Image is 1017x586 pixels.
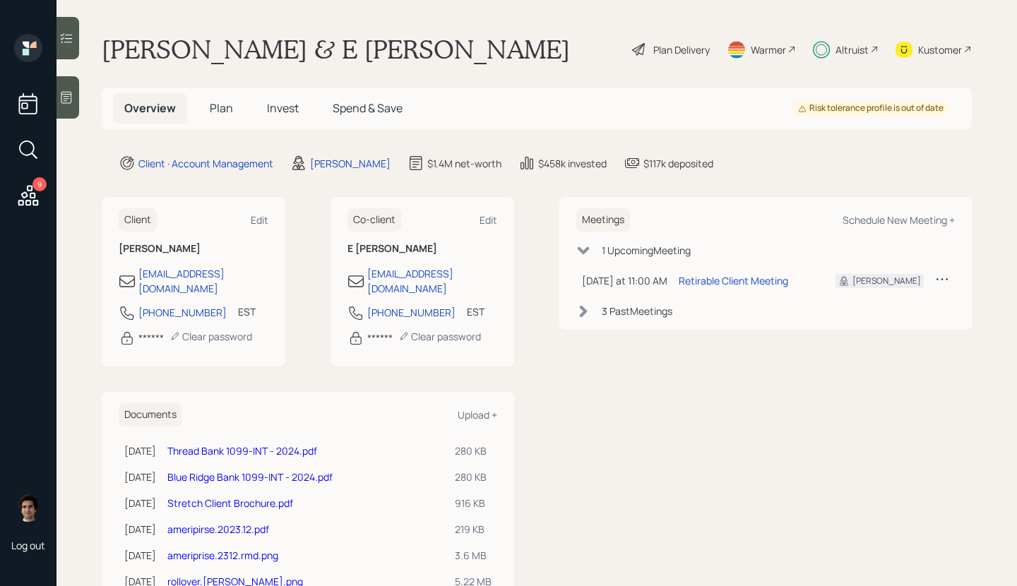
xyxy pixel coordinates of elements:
[751,42,786,57] div: Warmer
[643,156,713,171] div: $117k deposited
[167,496,293,510] a: Stretch Client Brochure.pdf
[124,100,176,116] span: Overview
[582,273,667,288] div: [DATE] at 11:00 AM
[480,213,497,227] div: Edit
[455,470,492,484] div: 280 KB
[167,549,278,562] a: ameriprise.2312.rmd.png
[11,539,45,552] div: Log out
[347,208,401,232] h6: Co-client
[333,100,403,116] span: Spend & Save
[310,156,391,171] div: [PERSON_NAME]
[124,548,156,563] div: [DATE]
[679,273,788,288] div: Retirable Client Meeting
[398,330,481,343] div: Clear password
[367,266,497,296] div: [EMAIL_ADDRESS][DOMAIN_NAME]
[124,496,156,510] div: [DATE]
[138,305,227,320] div: [PHONE_NUMBER]
[918,42,962,57] div: Kustomer
[576,208,630,232] h6: Meetings
[14,494,42,522] img: harrison-schaefer-headshot-2.png
[32,177,47,191] div: 9
[455,522,492,537] div: 219 KB
[538,156,607,171] div: $458k invested
[467,304,484,319] div: EST
[458,408,497,421] div: Upload +
[835,42,869,57] div: Altruist
[843,213,955,227] div: Schedule New Meeting +
[102,34,570,65] h1: [PERSON_NAME] & E [PERSON_NAME]
[602,304,672,318] div: 3 Past Meeting s
[798,102,944,114] div: Risk tolerance profile is out of date
[124,522,156,537] div: [DATE]
[124,470,156,484] div: [DATE]
[119,208,157,232] h6: Client
[367,305,456,320] div: [PHONE_NUMBER]
[138,266,268,296] div: [EMAIL_ADDRESS][DOMAIN_NAME]
[169,330,252,343] div: Clear password
[167,470,333,484] a: Blue Ridge Bank 1099-INT - 2024.pdf
[455,548,492,563] div: 3.6 MB
[427,156,501,171] div: $1.4M net-worth
[119,243,268,255] h6: [PERSON_NAME]
[267,100,299,116] span: Invest
[167,444,317,458] a: Thread Bank 1099-INT - 2024.pdf
[602,243,691,258] div: 1 Upcoming Meeting
[210,100,233,116] span: Plan
[455,443,492,458] div: 280 KB
[455,496,492,510] div: 916 KB
[238,304,256,319] div: EST
[653,42,710,57] div: Plan Delivery
[124,443,156,458] div: [DATE]
[347,243,497,255] h6: E [PERSON_NAME]
[251,213,268,227] div: Edit
[167,522,269,536] a: ameripirse.2023.12.pdf
[138,156,273,171] div: Client · Account Management
[852,275,921,287] div: [PERSON_NAME]
[119,403,182,426] h6: Documents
